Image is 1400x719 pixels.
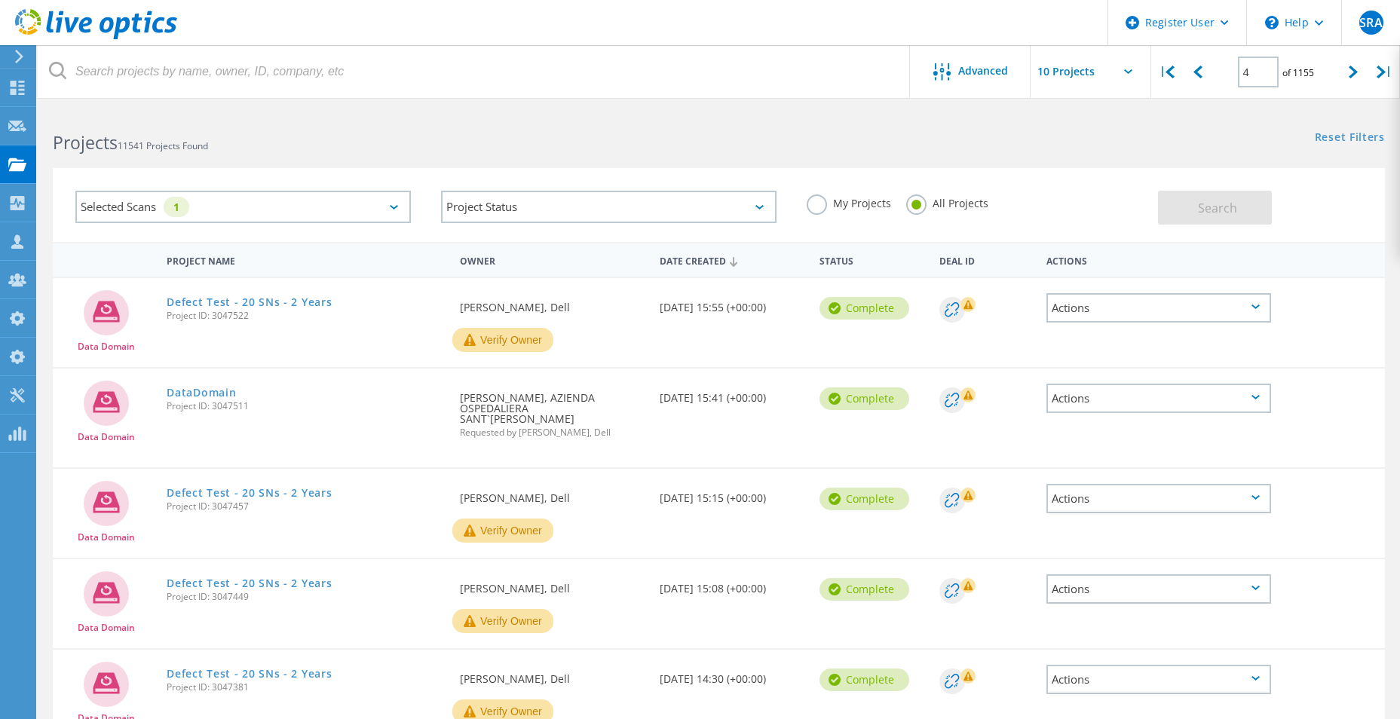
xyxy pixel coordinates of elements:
div: Actions [1039,246,1279,274]
div: | [1151,45,1182,99]
div: [PERSON_NAME], Dell [452,650,652,699]
span: Data Domain [78,433,135,442]
a: Live Optics Dashboard [15,32,177,42]
span: Data Domain [78,342,135,351]
div: [DATE] 14:30 (+00:00) [652,650,812,699]
div: Date Created [652,246,812,274]
button: Verify Owner [452,328,553,352]
div: Status [812,246,932,274]
span: SRA [1359,17,1382,29]
a: Defect Test - 20 SNs - 2 Years [167,578,332,589]
div: Complete [819,488,909,510]
div: [DATE] 15:15 (+00:00) [652,469,812,519]
div: Owner [452,246,652,274]
a: Defect Test - 20 SNs - 2 Years [167,669,332,679]
button: Verify Owner [452,609,553,633]
div: [DATE] 15:08 (+00:00) [652,559,812,609]
span: Project ID: 3047522 [167,311,445,320]
button: Verify Owner [452,519,553,543]
div: Complete [819,669,909,691]
span: 11541 Projects Found [118,139,208,152]
div: Complete [819,387,909,410]
div: Project Status [441,191,777,223]
span: Data Domain [78,623,135,632]
label: My Projects [807,194,891,209]
div: Actions [1046,384,1271,413]
div: | [1369,45,1400,99]
a: Defect Test - 20 SNs - 2 Years [167,488,332,498]
div: Selected Scans [75,191,411,223]
div: [DATE] 15:55 (+00:00) [652,278,812,328]
svg: \n [1265,16,1279,29]
div: Actions [1046,574,1271,604]
div: Actions [1046,293,1271,323]
div: Actions [1046,665,1271,694]
div: [PERSON_NAME], Dell [452,278,652,328]
span: of 1155 [1282,66,1314,79]
span: Requested by [PERSON_NAME], Dell [460,428,645,437]
input: Search projects by name, owner, ID, company, etc [38,45,911,98]
a: Reset Filters [1315,132,1385,145]
b: Projects [53,130,118,155]
a: Defect Test - 20 SNs - 2 Years [167,297,332,307]
span: Project ID: 3047511 [167,402,445,411]
div: Deal Id [932,246,1038,274]
span: Advanced [958,66,1008,76]
span: Project ID: 3047381 [167,683,445,692]
span: Search [1198,200,1237,216]
span: Project ID: 3047449 [167,592,445,601]
button: Search [1158,191,1272,225]
div: [PERSON_NAME], AZIENDA OSPEDALIERA SANT`[PERSON_NAME] [452,369,652,452]
div: [PERSON_NAME], Dell [452,469,652,519]
div: Actions [1046,484,1271,513]
span: Project ID: 3047457 [167,502,445,511]
label: All Projects [906,194,988,209]
div: Project Name [159,246,452,274]
div: 1 [164,197,189,217]
div: Complete [819,297,909,320]
div: [PERSON_NAME], Dell [452,559,652,609]
a: DataDomain [167,387,236,398]
div: [DATE] 15:41 (+00:00) [652,369,812,418]
span: Data Domain [78,533,135,542]
div: Complete [819,578,909,601]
